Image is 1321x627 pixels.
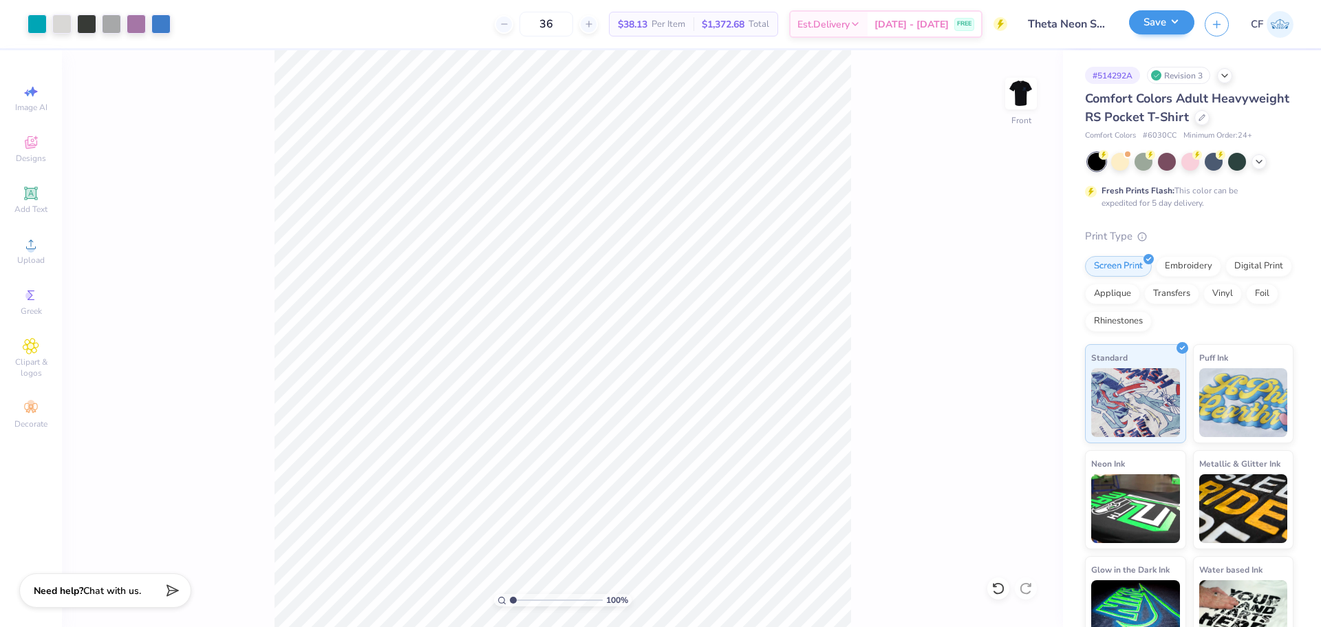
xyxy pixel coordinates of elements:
[1091,456,1125,471] span: Neon Ink
[749,17,769,32] span: Total
[1102,185,1174,196] strong: Fresh Prints Flash:
[1085,67,1140,84] div: # 514292A
[83,584,141,597] span: Chat with us.
[1091,350,1128,365] span: Standard
[1085,130,1136,142] span: Comfort Colors
[1091,368,1180,437] img: Standard
[1143,130,1177,142] span: # 6030CC
[7,357,55,379] span: Clipart & logos
[874,17,949,32] span: [DATE] - [DATE]
[1085,229,1293,244] div: Print Type
[1085,284,1140,304] div: Applique
[797,17,850,32] span: Est. Delivery
[1199,456,1280,471] span: Metallic & Glitter Ink
[15,102,47,113] span: Image AI
[17,255,45,266] span: Upload
[1011,114,1031,127] div: Front
[1147,67,1210,84] div: Revision 3
[702,17,744,32] span: $1,372.68
[1091,474,1180,543] img: Neon Ink
[1144,284,1199,304] div: Transfers
[21,306,42,317] span: Greek
[1203,284,1242,304] div: Vinyl
[1018,10,1119,38] input: Untitled Design
[1183,130,1252,142] span: Minimum Order: 24 +
[519,12,573,36] input: – –
[1091,562,1170,577] span: Glow in the Dark Ink
[1199,350,1228,365] span: Puff Ink
[1007,80,1035,107] img: Front
[14,204,47,215] span: Add Text
[1267,11,1293,38] img: Cholo Fernandez
[1225,256,1292,277] div: Digital Print
[618,17,647,32] span: $38.13
[1251,17,1263,32] span: CF
[34,584,83,597] strong: Need help?
[16,153,46,164] span: Designs
[606,594,628,606] span: 100 %
[1199,474,1288,543] img: Metallic & Glitter Ink
[1085,256,1152,277] div: Screen Print
[1199,562,1263,577] span: Water based Ink
[1129,10,1194,34] button: Save
[14,418,47,429] span: Decorate
[957,19,971,29] span: FREE
[1156,256,1221,277] div: Embroidery
[1085,90,1289,125] span: Comfort Colors Adult Heavyweight RS Pocket T-Shirt
[1199,368,1288,437] img: Puff Ink
[652,17,685,32] span: Per Item
[1246,284,1278,304] div: Foil
[1251,11,1293,38] a: CF
[1085,311,1152,332] div: Rhinestones
[1102,184,1271,209] div: This color can be expedited for 5 day delivery.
